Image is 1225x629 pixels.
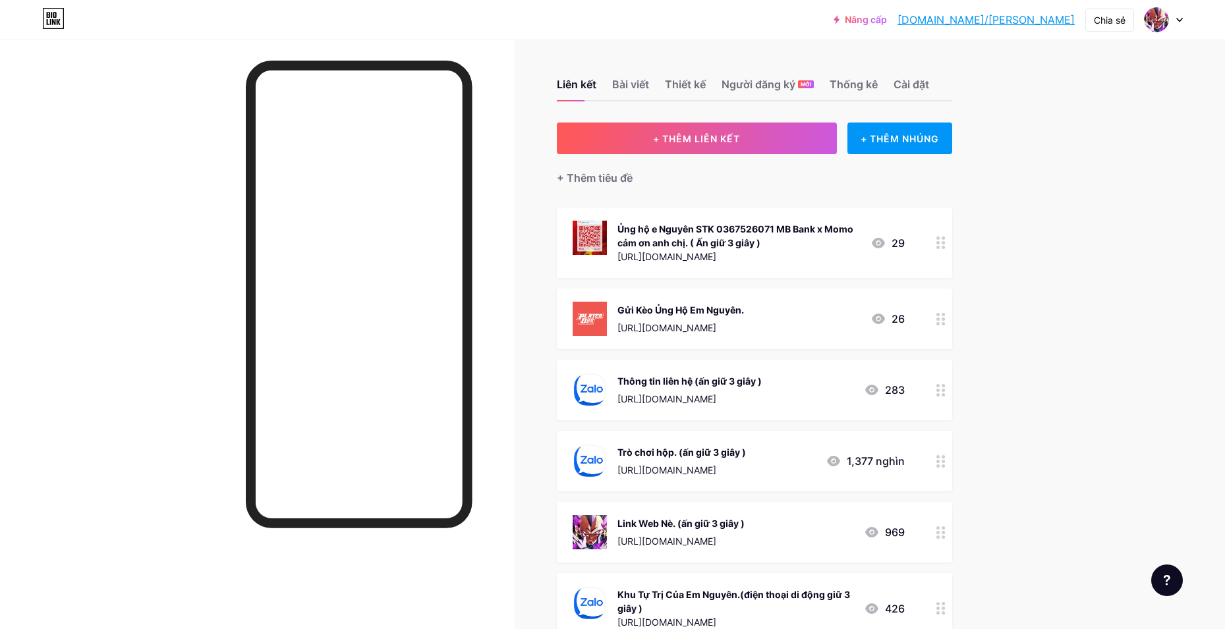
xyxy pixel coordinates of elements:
font: Thống kê [830,78,878,91]
font: [DOMAIN_NAME]/[PERSON_NAME] [897,13,1075,26]
font: [URL][DOMAIN_NAME] [617,535,716,547]
font: MỚI [801,81,811,88]
a: [DOMAIN_NAME]/[PERSON_NAME] [897,12,1075,28]
font: Liên kết [557,78,596,91]
font: + Thêm tiêu đề [557,171,633,184]
font: Người đăng ký [722,78,795,91]
font: Trò chơi hộp. (ấn giữ 3 giây ) [617,447,746,458]
img: Jr Nguyên [1144,7,1169,32]
img: Link Web Nè. (ấn giữ 3 giây ) [573,515,607,549]
font: Chia sẻ [1094,14,1125,26]
font: + THÊM LIÊN KẾT [653,133,740,144]
font: 29 [892,236,905,250]
font: [URL][DOMAIN_NAME] [617,464,716,476]
button: + THÊM LIÊN KẾT [557,123,837,154]
font: [URL][DOMAIN_NAME] [617,616,716,628]
font: Link Web Nè. (ấn giữ 3 giây ) [617,518,745,529]
font: Cài đặt [894,78,929,91]
img: Khu Tự Trị Của Em Nguyên.(điện thoại di động giữ 3 giây ) [573,586,607,620]
font: Gửi Kèo Ủng Hộ Em Nguyên. [617,304,744,315]
font: + THÊM NHÚNG [861,133,939,144]
font: Ủng hộ e Nguyên STK 0367526071 MB Bank x Momo cảm ơn anh chị. ( Ấn giữ 3 giây ) [617,223,853,248]
font: [URL][DOMAIN_NAME] [617,393,716,404]
font: Nâng cấp [845,14,887,25]
font: [URL][DOMAIN_NAME] [617,322,716,333]
img: Trò chơi hộp. (ấn giữ 3 giây ) [573,444,607,478]
font: Bài viết [612,78,649,91]
font: Khu Tự Trị Của Em Nguyên.(điện thoại di động giữ 3 giây ) [617,589,850,614]
img: Ủng hộ e Nguyên STK 0367526071 MB Bank x Momo cảm ơn anh chị. ( Ấn giữ 3 giây ) [573,221,607,255]
font: 426 [885,602,905,615]
img: Thông tin liên hệ (ấn giữ 3 giây ) [573,373,607,407]
font: Thông tin liên hệ (ấn giữ 3 giây ) [617,375,762,387]
font: Thiết kế [665,78,706,91]
font: 26 [892,312,905,325]
font: 1,377 nghìn [847,454,905,468]
font: 969 [885,526,905,539]
img: Gửi Kèo Ủng Hộ Em Nguyên. [573,302,607,336]
font: [URL][DOMAIN_NAME] [617,251,716,262]
font: 283 [885,383,905,397]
